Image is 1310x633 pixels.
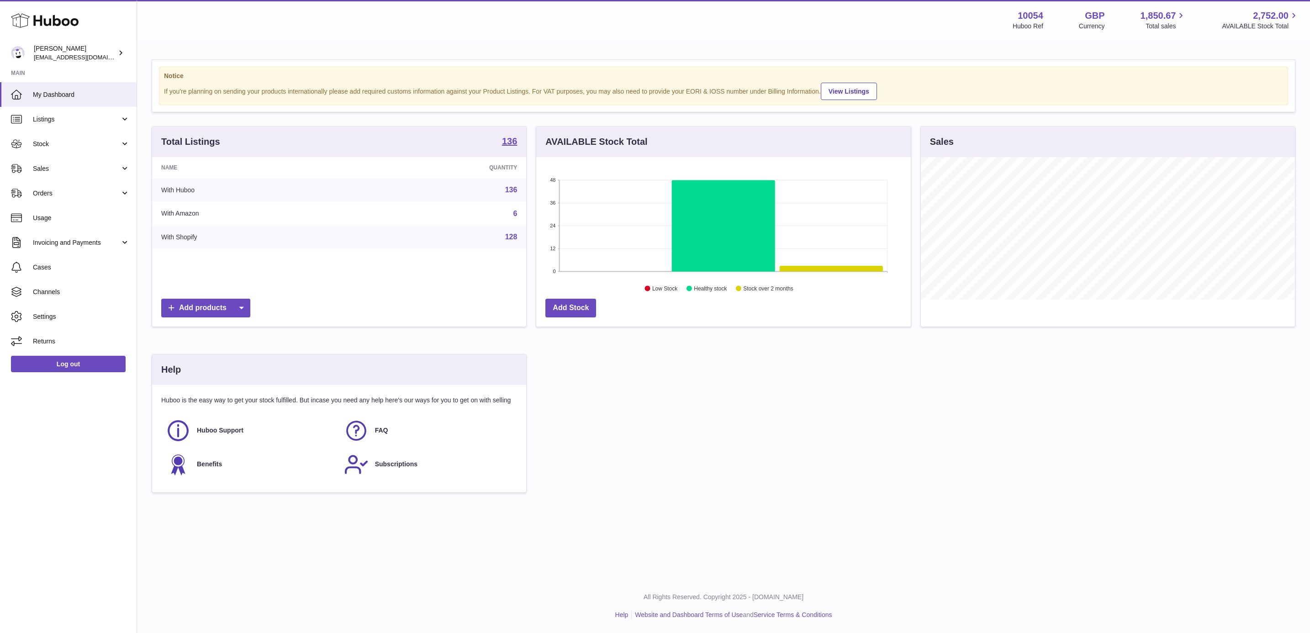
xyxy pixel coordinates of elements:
[33,238,120,247] span: Invoicing and Payments
[553,269,556,274] text: 0
[164,72,1283,80] strong: Notice
[550,246,556,251] text: 12
[166,418,335,443] a: Huboo Support
[513,210,517,217] a: 6
[505,186,518,194] a: 136
[550,177,556,183] text: 48
[161,396,517,405] p: Huboo is the easy way to get your stock fulfilled. But incase you need any help here's our ways f...
[164,81,1283,100] div: If you're planning on sending your products internationally please add required customs informati...
[694,285,728,292] text: Healthy stock
[545,299,596,317] a: Add Stock
[11,46,25,60] img: internalAdmin-10054@internal.huboo.com
[33,312,130,321] span: Settings
[344,418,513,443] a: FAQ
[161,136,220,148] h3: Total Listings
[1141,10,1176,22] span: 1,850.67
[545,136,647,148] h3: AVAILABLE Stock Total
[33,263,130,272] span: Cases
[34,44,116,62] div: [PERSON_NAME]
[1013,22,1043,31] div: Huboo Ref
[652,285,678,292] text: Low Stock
[502,137,517,148] a: 136
[11,356,126,372] a: Log out
[375,426,388,435] span: FAQ
[930,136,954,148] h3: Sales
[33,115,120,124] span: Listings
[344,452,513,477] a: Subscriptions
[152,202,357,226] td: With Amazon
[161,364,181,376] h3: Help
[152,157,357,178] th: Name
[1018,10,1043,22] strong: 10054
[615,611,629,618] a: Help
[33,337,130,346] span: Returns
[161,299,250,317] a: Add products
[1085,10,1104,22] strong: GBP
[197,426,243,435] span: Huboo Support
[33,90,130,99] span: My Dashboard
[754,611,832,618] a: Service Terms & Conditions
[1222,22,1299,31] span: AVAILABLE Stock Total
[375,460,417,469] span: Subscriptions
[821,83,877,100] a: View Listings
[33,189,120,198] span: Orders
[502,137,517,146] strong: 136
[33,288,130,296] span: Channels
[166,452,335,477] a: Benefits
[33,164,120,173] span: Sales
[33,140,120,148] span: Stock
[1253,10,1289,22] span: 2,752.00
[635,611,743,618] a: Website and Dashboard Terms of Use
[34,53,134,61] span: [EMAIL_ADDRESS][DOMAIN_NAME]
[550,223,556,228] text: 24
[357,157,526,178] th: Quantity
[1079,22,1105,31] div: Currency
[505,233,518,241] a: 128
[144,593,1303,601] p: All Rights Reserved. Copyright 2025 - [DOMAIN_NAME]
[550,200,556,206] text: 36
[152,225,357,249] td: With Shopify
[1222,10,1299,31] a: 2,752.00 AVAILABLE Stock Total
[744,285,793,292] text: Stock over 2 months
[1141,10,1187,31] a: 1,850.67 Total sales
[632,611,832,619] li: and
[1146,22,1186,31] span: Total sales
[33,214,130,222] span: Usage
[197,460,222,469] span: Benefits
[152,178,357,202] td: With Huboo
